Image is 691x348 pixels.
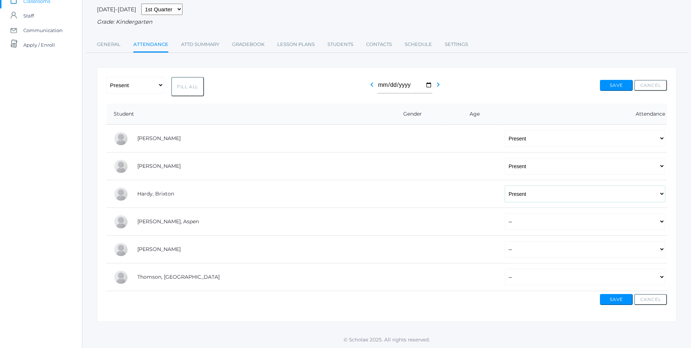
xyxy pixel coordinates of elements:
a: Gradebook [232,37,264,52]
a: Contacts [366,37,392,52]
div: Brixton Hardy [114,187,128,201]
a: Attendance [133,37,168,53]
span: [DATE]-[DATE] [97,6,136,13]
a: Students [327,37,353,52]
a: [PERSON_NAME], Aspen [137,218,199,225]
a: chevron_left [368,84,376,90]
a: Hardy, Brixton [137,190,174,197]
button: Cancel [634,294,667,305]
a: Attd Summary [181,37,219,52]
a: Settings [445,37,468,52]
div: Abigail Backstrom [114,131,128,146]
a: General [97,37,121,52]
div: Nolan Gagen [114,159,128,174]
a: chevron_right [434,84,443,90]
a: Lesson Plans [277,37,315,52]
div: Everest Thomson [114,270,128,285]
button: Fill All [171,77,204,96]
div: Grade: Kindergarten [97,18,676,26]
a: [PERSON_NAME] [137,135,181,142]
button: Save [600,80,633,91]
div: Nico Hurley [114,242,128,257]
th: Age [446,104,498,125]
a: [PERSON_NAME] [137,163,181,169]
a: Schedule [405,37,432,52]
a: [PERSON_NAME] [137,246,181,252]
button: Cancel [634,80,667,91]
i: chevron_right [434,80,443,89]
th: Attendance [498,104,667,125]
th: Student [106,104,373,125]
th: Gender [373,104,447,125]
div: Aspen Hemingway [114,214,128,229]
span: Communication [23,23,63,38]
p: © Scholae 2025. All rights reserved. [82,336,691,343]
span: Staff [23,8,34,23]
a: Thomson, [GEOGRAPHIC_DATA] [137,274,220,280]
i: chevron_left [368,80,376,89]
span: Apply / Enroll [23,38,55,52]
button: Save [600,294,633,305]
